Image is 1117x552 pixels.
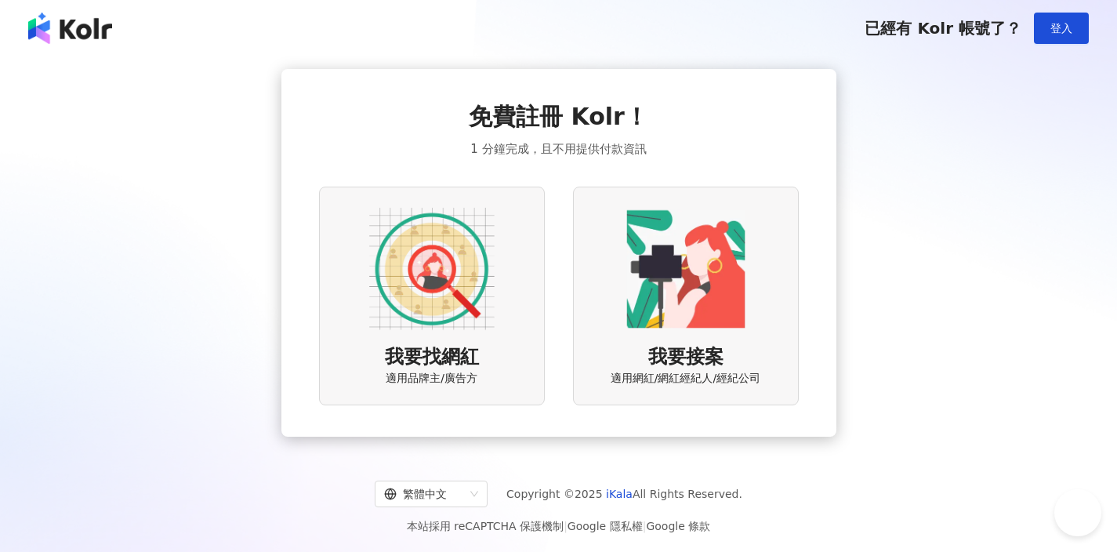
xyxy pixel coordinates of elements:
[469,100,648,133] span: 免費註冊 Kolr！
[564,520,568,532] span: |
[385,344,479,371] span: 我要找網紅
[648,344,724,371] span: 我要接案
[470,140,646,158] span: 1 分鐘完成，且不用提供付款資訊
[643,520,647,532] span: |
[407,517,710,536] span: 本站採用 reCAPTCHA 保護機制
[28,13,112,44] img: logo
[1034,13,1089,44] button: 登入
[606,488,633,500] a: iKala
[506,485,742,503] span: Copyright © 2025 All Rights Reserved.
[611,371,760,387] span: 適用網紅/網紅經紀人/經紀公司
[623,206,749,332] img: KOL identity option
[1054,489,1101,536] iframe: Help Scout Beacon - Open
[568,520,643,532] a: Google 隱私權
[1050,22,1072,34] span: 登入
[369,206,495,332] img: AD identity option
[386,371,477,387] span: 適用品牌主/廣告方
[865,19,1021,38] span: 已經有 Kolr 帳號了？
[646,520,710,532] a: Google 條款
[384,481,464,507] div: 繁體中文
